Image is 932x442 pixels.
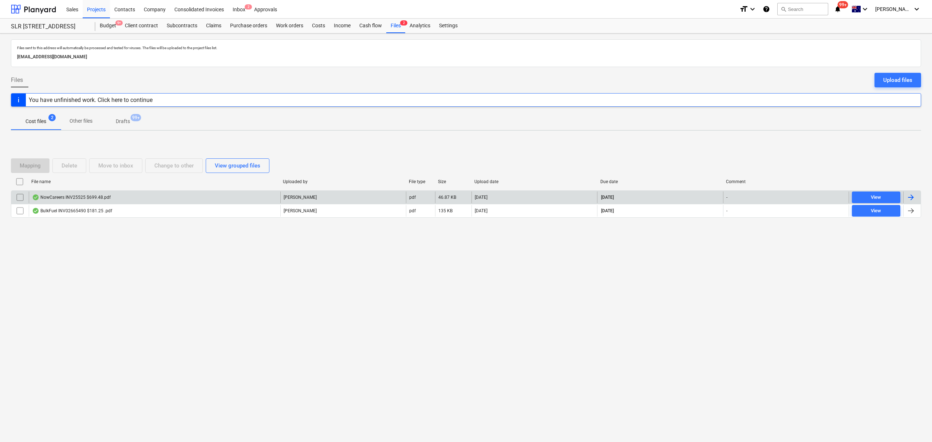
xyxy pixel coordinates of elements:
[409,208,416,213] div: pdf
[329,19,355,33] a: Income
[748,5,757,13] i: keyboard_arrow_down
[95,19,121,33] a: Budget9+
[475,195,487,200] div: [DATE]
[17,46,915,50] p: Files sent to this address will automatically be processed and tested for viruses. The files will...
[355,19,386,33] a: Cash flow
[121,19,162,33] a: Client contract
[852,192,900,203] button: View
[777,3,828,15] button: Search
[405,19,435,33] a: Analytics
[435,19,462,33] a: Settings
[283,179,403,184] div: Uploaded by
[781,6,786,12] span: search
[726,179,846,184] div: Comment
[600,194,615,201] span: [DATE]
[861,5,869,13] i: keyboard_arrow_down
[48,114,56,121] span: 2
[726,208,727,213] div: -
[386,19,405,33] a: Files2
[438,208,453,213] div: 135 KB
[226,19,272,33] a: Purchase orders
[11,76,23,84] span: Files
[852,205,900,217] button: View
[438,195,456,200] div: 46.87 KB
[131,114,141,121] span: 99+
[600,208,615,214] span: [DATE]
[206,158,269,173] button: View grouped files
[875,6,912,12] span: [PERSON_NAME]
[871,193,881,202] div: View
[29,96,153,103] div: You have unfinished work. Click here to continue
[95,19,121,33] div: Budget
[11,23,87,31] div: SLR [STREET_ADDRESS]
[834,5,841,13] i: notifications
[438,179,469,184] div: Size
[31,179,277,184] div: File name
[400,20,407,25] span: 2
[32,208,112,214] div: BulkFuel INV02665490 $181.25 .pdf
[912,5,921,13] i: keyboard_arrow_down
[272,19,308,33] a: Work orders
[215,161,260,170] div: View grouped files
[883,75,912,85] div: Upload files
[32,194,39,200] div: OCR finished
[308,19,329,33] a: Costs
[32,208,39,214] div: OCR finished
[409,195,416,200] div: pdf
[202,19,226,33] a: Claims
[284,208,317,214] p: [PERSON_NAME]
[245,4,252,9] span: 2
[17,53,915,61] p: [EMAIL_ADDRESS][DOMAIN_NAME]
[25,118,46,125] p: Cost files
[763,5,770,13] i: Knowledge base
[116,118,130,125] p: Drafts
[600,179,720,184] div: Due date
[386,19,405,33] div: Files
[115,20,123,25] span: 9+
[874,73,921,87] button: Upload files
[32,194,111,200] div: NowCareers INV25525 $699.48.pdf
[871,207,881,215] div: View
[409,179,432,184] div: File type
[474,179,595,184] div: Upload date
[162,19,202,33] a: Subcontracts
[70,117,92,125] p: Other files
[739,5,748,13] i: format_size
[726,195,727,200] div: -
[838,1,848,8] span: 99+
[284,194,317,201] p: [PERSON_NAME]
[475,208,487,213] div: [DATE]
